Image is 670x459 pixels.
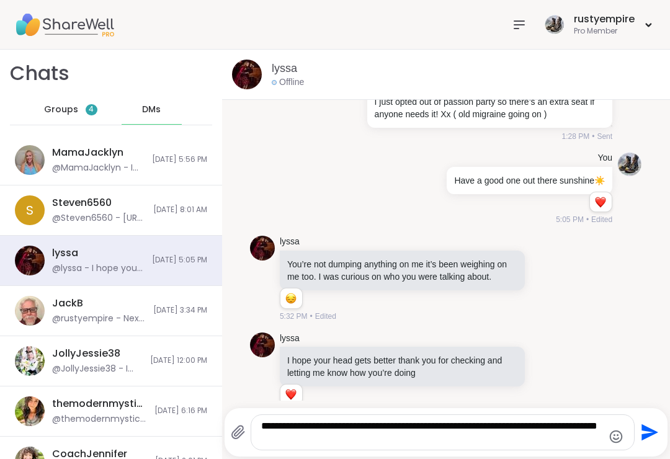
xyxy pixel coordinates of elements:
[15,396,45,426] img: https://sharewell-space-live.sfo3.digitaloceanspaces.com/user-generated/e34d14c1-988e-48d4-ab99-7...
[52,196,112,210] div: Steven6560
[574,26,635,37] div: Pro Member
[315,311,336,322] span: Edited
[150,355,207,366] span: [DATE] 12:00 PM
[284,390,297,399] button: Reactions: love
[280,288,302,308] div: Reaction list
[52,262,145,275] div: @lyssa - I hope your head gets better thank you for checking and letting me know how you’re doing
[287,258,518,283] p: You’re not dumping anything on me it’s been weighing on me too. I was curious on who you were tal...
[280,311,308,322] span: 5:32 PM
[154,406,207,416] span: [DATE] 6:16 PM
[597,131,612,142] span: Sent
[287,354,518,379] p: I hope your head gets better thank you for checking and letting me know how you’re doing
[15,296,45,326] img: https://sharewell-space-live.sfo3.digitaloceanspaces.com/user-generated/3c5f9f08-1677-4a94-921c-3...
[284,293,297,303] button: Reactions: sad
[15,145,45,175] img: https://sharewell-space-live.sfo3.digitaloceanspaces.com/user-generated/3954f80f-8337-4e3c-bca6-b...
[592,131,594,142] span: •
[15,246,45,275] img: https://sharewell-space-live.sfo3.digitaloceanspaces.com/user-generated/5ec7d22b-bff4-42bd-9ffa-4...
[272,61,297,76] a: lyssa
[454,174,605,187] p: Have a good one out there sunshine
[52,363,143,375] div: @JollyJessie38 - I did put resources in chat and I have spoken to him one on one and he seems to ...
[52,246,78,260] div: lyssa
[44,104,78,116] span: Groups
[15,3,114,47] img: ShareWell Nav Logo
[52,347,120,360] div: JollyJessie38
[52,413,147,426] div: @themodernmystic222 - Hi love! Sorry this platform cuts us off! You can add your question to the ...
[556,214,584,225] span: 5:05 PM
[232,60,262,89] img: https://sharewell-space-live.sfo3.digitaloceanspaces.com/user-generated/5ec7d22b-bff4-42bd-9ffa-4...
[280,332,300,345] a: lyssa
[591,214,612,225] span: Edited
[375,96,605,120] p: I just opted out of passion party so there’s an extra seat if anyone needs it! Xx ( old migraine ...
[52,162,145,174] div: @MamaJacklyn - I just created my glimmer session for [DATE] 🤦‍♀️If you are free and interested in...
[590,192,612,212] div: Reaction list
[609,429,623,444] button: Emoji picker
[152,255,207,265] span: [DATE] 5:05 PM
[250,236,275,261] img: https://sharewell-space-live.sfo3.digitaloceanspaces.com/user-generated/5ec7d22b-bff4-42bd-9ffa-4...
[52,313,146,325] div: @rustyempire - Next time! Cheers
[89,104,94,115] span: 4
[280,385,302,404] div: Reaction list
[635,419,663,447] button: Send
[52,212,146,225] div: @Steven6560 - [URL][DOMAIN_NAME]
[586,214,589,225] span: •
[142,104,161,116] span: DMs
[153,305,207,316] span: [DATE] 3:34 PM
[10,60,69,87] h1: Chats
[153,205,207,215] span: [DATE] 8:01 AM
[26,201,33,220] span: S
[15,346,45,376] img: https://sharewell-space-live.sfo3.digitaloceanspaces.com/user-generated/3602621c-eaa5-4082-863a-9...
[574,12,635,26] div: rustyempire
[617,152,642,177] img: https://sharewell-space-live.sfo3.digitaloceanspaces.com/user-generated/3913dd85-6983-4073-ba6e-f...
[52,296,83,310] div: JackB
[280,236,300,248] a: lyssa
[272,76,304,89] div: Offline
[594,176,605,185] span: ☀️
[52,397,147,411] div: themodernmystic222
[594,197,607,207] button: Reactions: love
[310,311,313,322] span: •
[152,154,207,165] span: [DATE] 5:56 PM
[562,131,590,142] span: 1:28 PM
[545,15,565,35] img: rustyempire
[261,420,602,445] textarea: Type your message
[52,146,123,159] div: MamaJacklyn
[250,332,275,357] img: https://sharewell-space-live.sfo3.digitaloceanspaces.com/user-generated/5ec7d22b-bff4-42bd-9ffa-4...
[598,152,613,164] h4: You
